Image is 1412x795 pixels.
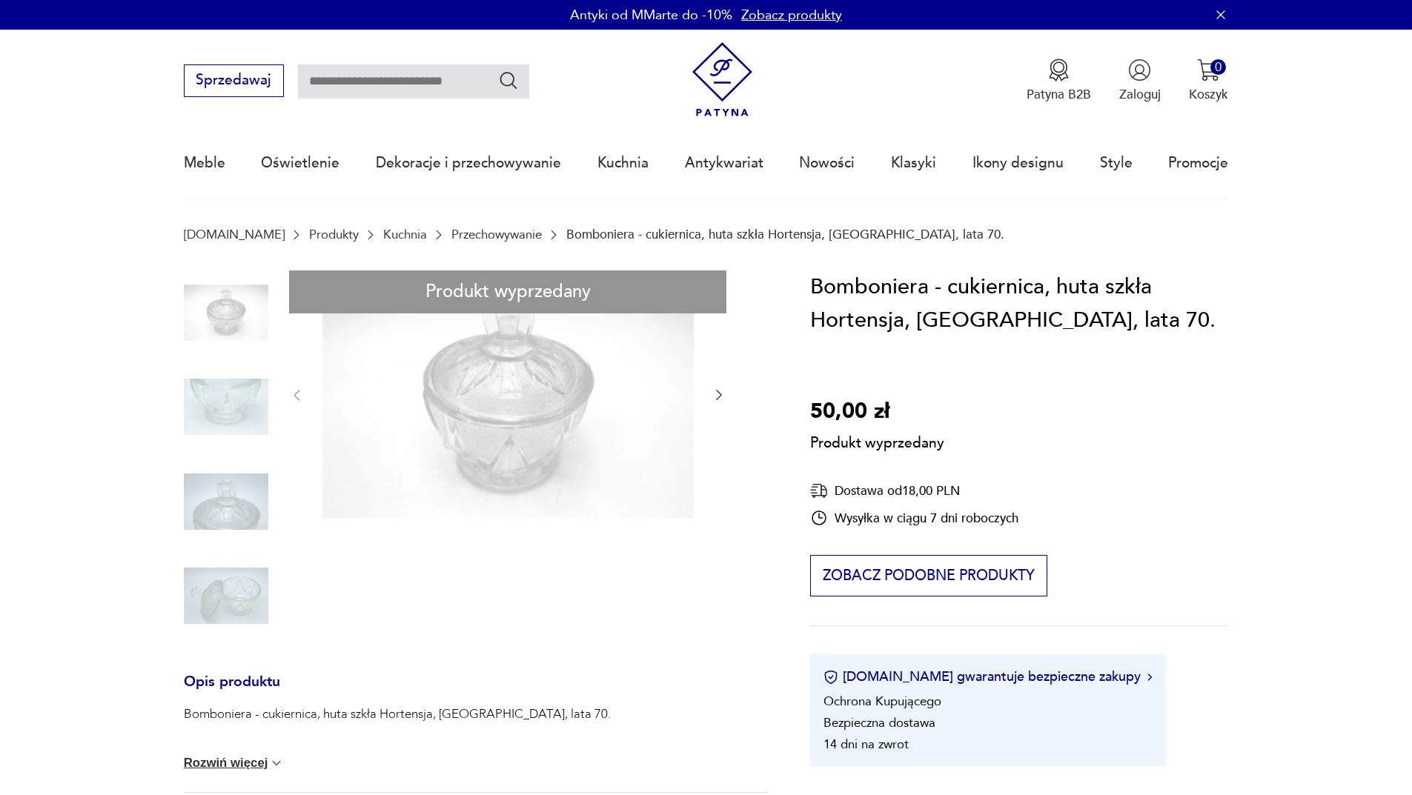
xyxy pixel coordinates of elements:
[184,756,285,771] button: Rozwiń więcej
[570,6,732,24] p: Antyki od MMarte do -10%
[184,76,284,87] a: Sprzedawaj
[823,670,838,685] img: Ikona certyfikatu
[184,227,285,242] a: [DOMAIN_NAME]
[810,482,1018,500] div: Dostawa od 18,00 PLN
[597,129,649,197] a: Kuchnia
[1147,673,1152,681] img: Ikona strzałki w prawo
[261,129,339,197] a: Oświetlenie
[810,428,944,453] p: Produkt wyprzedany
[184,705,611,723] p: Bomboniera - cukiernica, huta szkła Hortensja, [GEOGRAPHIC_DATA], lata 70.
[184,735,611,753] p: Wymiary: wys. 14 cm / śr. 11 cm
[810,395,944,429] p: 50,00 zł
[1027,59,1091,103] a: Ikona medaluPatyna B2B
[184,676,768,706] h3: Opis produktu
[823,693,941,710] li: Ochrona Kupującego
[891,129,936,197] a: Klasyki
[1210,59,1226,75] div: 0
[1027,59,1091,103] button: Patyna B2B
[1027,86,1091,103] p: Patyna B2B
[741,6,842,24] a: Zobacz produkty
[1119,86,1161,103] p: Zaloguj
[823,714,935,731] li: Bezpieczna dostawa
[1189,86,1228,103] p: Koszyk
[810,270,1228,338] h1: Bomboniera - cukiernica, huta szkła Hortensja, [GEOGRAPHIC_DATA], lata 70.
[498,70,520,91] button: Szukaj
[383,227,427,242] a: Kuchnia
[810,509,1018,527] div: Wysyłka w ciągu 7 dni roboczych
[1119,59,1161,103] button: Zaloguj
[685,129,763,197] a: Antykwariat
[1197,59,1220,82] img: Ikona koszyka
[451,227,542,242] a: Przechowywanie
[376,129,561,197] a: Dekoracje i przechowywanie
[810,555,1047,596] button: Zobacz podobne produkty
[972,129,1064,197] a: Ikony designu
[810,482,828,500] img: Ikona dostawy
[269,756,284,771] img: chevron down
[823,736,909,753] li: 14 dni na zwrot
[184,129,225,197] a: Meble
[1047,59,1070,82] img: Ikona medalu
[799,129,855,197] a: Nowości
[823,668,1152,686] button: [DOMAIN_NAME] gwarantuje bezpieczne zakupy
[685,42,760,117] img: Patyna - sklep z meblami i dekoracjami vintage
[1189,59,1228,103] button: 0Koszyk
[184,64,284,97] button: Sprzedawaj
[1128,59,1151,82] img: Ikonka użytkownika
[566,227,1004,242] p: Bomboniera - cukiernica, huta szkła Hortensja, [GEOGRAPHIC_DATA], lata 70.
[1100,129,1133,197] a: Style
[1168,129,1228,197] a: Promocje
[309,227,359,242] a: Produkty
